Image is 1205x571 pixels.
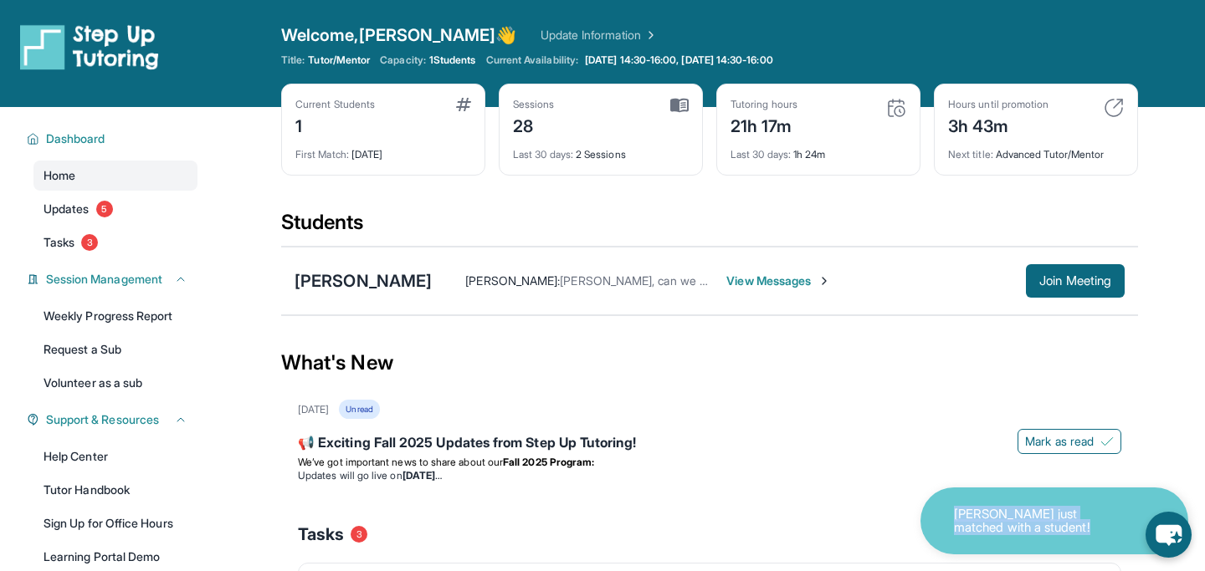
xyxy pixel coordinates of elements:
[295,138,471,161] div: [DATE]
[503,456,594,468] strong: Fall 2025 Program:
[39,271,187,288] button: Session Management
[486,54,578,67] span: Current Availability:
[298,469,1121,482] li: Updates will go live on
[44,234,74,251] span: Tasks
[298,523,344,546] span: Tasks
[403,469,442,482] strong: [DATE]
[46,130,105,147] span: Dashboard
[96,201,113,217] span: 5
[948,138,1124,161] div: Advanced Tutor/Mentor
[731,148,791,161] span: Last 30 days :
[298,456,503,468] span: We’ve got important news to share about our
[295,98,375,111] div: Current Students
[886,98,906,118] img: card
[1025,433,1094,450] span: Mark as read
[731,98,797,111] div: Tutoring hours
[380,54,426,67] span: Capacity:
[33,227,197,257] a: Tasks3
[582,54,777,67] a: [DATE] 14:30-16:00, [DATE] 14:30-16:00
[81,234,98,251] span: 3
[948,148,993,161] span: Next title :
[954,507,1121,535] p: [PERSON_NAME] just matched with a student!
[351,526,367,543] span: 3
[33,368,197,398] a: Volunteer as a sub
[1104,98,1124,118] img: card
[298,403,329,416] div: [DATE]
[429,54,476,67] span: 1 Students
[44,167,75,184] span: Home
[44,201,90,217] span: Updates
[39,130,187,147] button: Dashboard
[33,194,197,224] a: Updates5
[1146,512,1192,558] button: chat-button
[513,98,555,111] div: Sessions
[541,27,658,43] a: Update Information
[39,411,187,428] button: Support & Resources
[1026,264,1125,298] button: Join Meeting
[818,274,831,288] img: Chevron-Right
[731,111,797,138] div: 21h 17m
[281,209,1138,246] div: Students
[46,411,159,428] span: Support & Resources
[295,269,432,293] div: [PERSON_NAME]
[513,138,689,161] div: 2 Sessions
[33,334,197,365] a: Request a Sub
[281,54,305,67] span: Title:
[298,432,1121,456] div: 📢 Exciting Fall 2025 Updates from Step Up Tutoring!
[1100,435,1114,448] img: Mark as read
[281,23,517,47] span: Welcome, [PERSON_NAME] 👋
[726,273,831,289] span: View Messages
[513,111,555,138] div: 28
[33,508,197,538] a: Sign Up for Office Hours
[670,98,689,113] img: card
[465,273,560,288] span: [PERSON_NAME] :
[1018,429,1121,454] button: Mark as read
[33,441,197,472] a: Help Center
[641,27,658,43] img: Chevron Right
[731,138,906,161] div: 1h 24m
[46,271,162,288] span: Session Management
[456,98,471,111] img: card
[308,54,370,67] span: Tutor/Mentor
[33,301,197,331] a: Weekly Progress Report
[33,475,197,505] a: Tutor Handbook
[33,161,197,191] a: Home
[948,111,1049,138] div: 3h 43m
[295,111,375,138] div: 1
[339,400,379,419] div: Unread
[281,326,1138,400] div: What's New
[1039,276,1111,286] span: Join Meeting
[295,148,349,161] span: First Match :
[585,54,773,67] span: [DATE] 14:30-16:00, [DATE] 14:30-16:00
[948,98,1049,111] div: Hours until promotion
[20,23,159,70] img: logo
[513,148,573,161] span: Last 30 days :
[560,273,931,288] span: [PERSON_NAME], can we meet sometime [DATE], if you are available?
